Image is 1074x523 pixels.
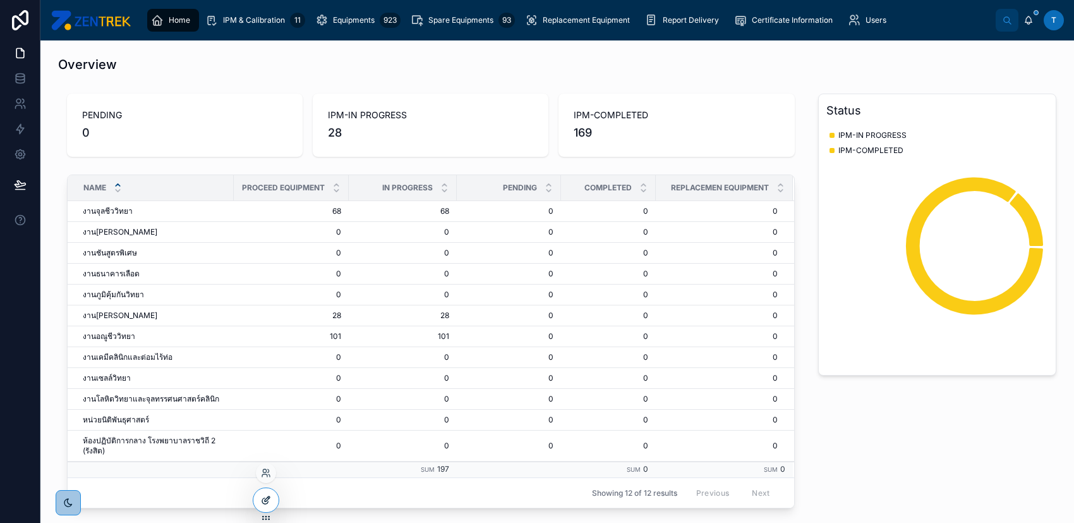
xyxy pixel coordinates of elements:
a: 0 [656,352,778,362]
a: Replacement Equipment [521,9,639,32]
div: 93 [498,13,515,28]
a: 0 [464,394,553,404]
span: 0 [643,464,648,474]
span: งานธนาคารเลือด [83,269,140,279]
span: 0 [464,373,553,383]
span: งานจุลชีววิทยา [83,206,133,216]
span: 169 [574,124,779,142]
a: 0 [464,290,553,300]
a: 0 [356,269,449,279]
a: งาน[PERSON_NAME] [83,311,226,321]
a: 0 [569,441,648,451]
a: 0 [464,248,553,258]
span: PENDING [503,183,537,193]
small: Sum [421,466,435,473]
span: งานชันสูตรพิเศษ [83,248,137,258]
a: ห้องปฏิบัติการกลาง โรงพยาบาลราชวิถี 2 (รังสิต) [83,436,226,456]
a: 0 [464,415,553,425]
a: Users [844,9,895,32]
a: 0 [569,248,648,258]
span: 0 [464,227,553,237]
span: IPM-COMPLETED [838,145,903,156]
span: 0 [241,290,341,300]
span: 0 [356,227,449,237]
span: 0 [569,394,648,404]
a: 28 [241,311,341,321]
a: 0 [356,415,449,425]
a: 0 [569,290,648,300]
span: 0 [464,331,553,341]
span: 0 [241,352,341,362]
div: scrollable content [141,6,996,34]
a: 0 [569,352,648,362]
span: Users [866,15,886,25]
span: 0 [569,227,648,237]
a: 68 [241,206,341,216]
a: 0 [656,269,778,279]
a: 0 [241,248,341,258]
a: งานภูมิคุ้มกันวิทยา [83,290,226,300]
a: 68 [356,206,449,216]
a: งานธนาคารเลือด [83,269,226,279]
a: 0 [464,269,553,279]
a: งานเซลล์วิทยา [83,373,226,383]
a: 0 [241,373,341,383]
span: Equipments [333,15,375,25]
a: 0 [656,441,778,451]
a: 0 [656,248,778,258]
a: 0 [569,415,648,425]
a: 0 [241,441,341,451]
span: 101 [356,331,449,341]
span: Report Delivery [663,15,719,25]
a: 0 [356,352,449,362]
a: 28 [356,311,449,321]
span: 28 [328,124,533,142]
span: 0 [241,227,341,237]
a: 101 [241,331,341,341]
small: Sum [627,466,641,473]
a: 0 [656,394,778,404]
span: งานโลหิตวิทยาและจุลทรรศนศาสตร์คลินิก [83,394,219,404]
span: งานเซลล์วิทยา [83,373,131,383]
a: 0 [569,311,648,321]
a: 0 [464,352,553,362]
a: 0 [464,441,553,451]
a: งาน[PERSON_NAME] [83,227,226,237]
span: IPM-IN PROGRESS [328,109,533,121]
a: Report Delivery [641,9,728,32]
a: 0 [569,206,648,216]
span: 0 [780,464,785,474]
span: IPM-COMPLETED [574,109,779,121]
a: 0 [569,331,648,341]
a: Home [147,9,199,32]
span: งาน[PERSON_NAME] [83,311,157,321]
a: 0 [656,290,778,300]
a: 0 [656,415,778,425]
img: App logo [51,10,131,30]
span: REPLACEMEN EQUIPMENT [671,183,769,193]
a: 0 [241,269,341,279]
span: 0 [356,441,449,451]
a: 0 [656,206,778,216]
